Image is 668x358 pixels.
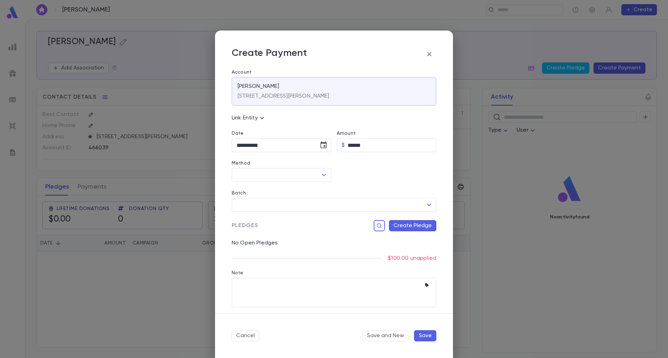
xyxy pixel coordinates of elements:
[342,142,345,149] p: $
[232,190,246,196] label: Batch
[232,131,331,136] label: Date
[388,255,436,262] p: $100.00 unapplied
[389,220,436,231] button: Create Pledge
[232,114,266,122] p: Link Entity
[337,131,356,136] label: Amount
[238,83,279,90] p: [PERSON_NAME]
[232,160,250,166] label: Method
[232,69,436,75] label: Account
[226,231,436,247] div: No Open Pledges
[232,47,307,61] p: Create Payment
[238,93,329,100] p: [STREET_ADDRESS][PERSON_NAME]
[414,330,436,341] button: Save
[319,170,329,180] button: Open
[232,222,258,229] span: Pledges
[363,330,408,341] button: Save and New
[424,200,434,210] button: Open
[232,270,244,276] label: Note
[317,138,331,152] button: Choose date, selected date is Sep 25, 2025
[232,330,259,341] button: Cancel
